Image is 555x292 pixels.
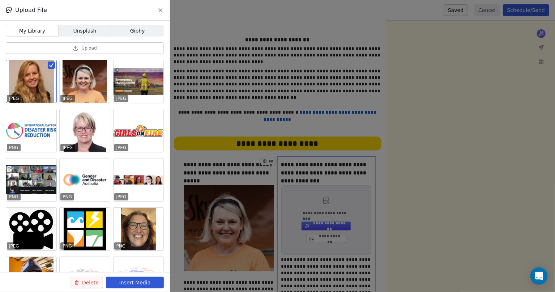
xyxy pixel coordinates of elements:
[6,42,164,54] button: Upload
[9,96,19,101] p: JPEG
[63,145,73,151] p: JPEG
[116,145,127,151] p: JPEG
[63,96,73,101] p: JPEG
[9,145,18,151] p: PNG
[70,277,103,288] button: Delete
[9,243,19,249] p: JPEG
[130,27,145,35] span: Giphy
[116,194,127,200] p: JPEG
[81,45,97,51] span: Upload
[530,267,548,285] div: Open Intercom Messenger
[63,194,72,200] p: PNG
[106,277,164,288] button: Insert Media
[15,6,47,14] span: Upload File
[9,194,18,200] p: PNG
[116,96,127,101] p: JPEG
[63,243,72,249] p: PNG
[116,243,126,249] p: PNG
[73,27,97,35] span: Unsplash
